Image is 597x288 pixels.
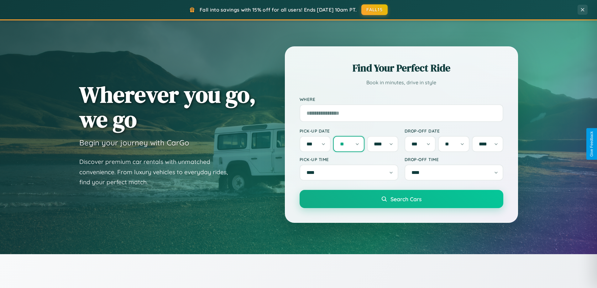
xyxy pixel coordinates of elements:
[79,157,236,187] p: Discover premium car rentals with unmatched convenience. From luxury vehicles to everyday rides, ...
[390,196,422,202] span: Search Cars
[405,128,503,134] label: Drop-off Date
[300,78,503,87] p: Book in minutes, drive in style
[300,128,398,134] label: Pick-up Date
[300,97,503,102] label: Where
[79,82,256,132] h1: Wherever you go, we go
[300,190,503,208] button: Search Cars
[589,131,594,157] div: Give Feedback
[79,138,189,147] h3: Begin your journey with CarGo
[300,157,398,162] label: Pick-up Time
[405,157,503,162] label: Drop-off Time
[200,7,357,13] span: Fall into savings with 15% off for all users! Ends [DATE] 10am PT.
[361,4,388,15] button: FALL15
[300,61,503,75] h2: Find Your Perfect Ride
